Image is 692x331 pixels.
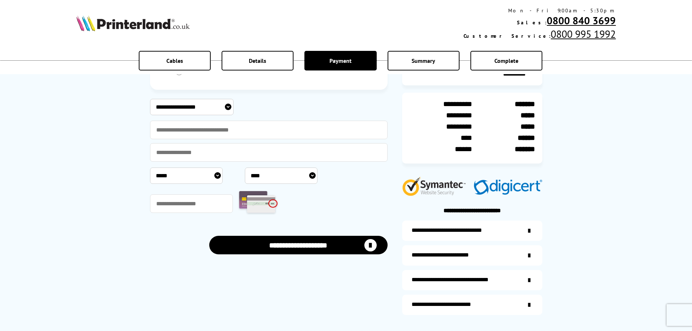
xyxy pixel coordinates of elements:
[402,221,542,241] a: additional-ink
[412,57,435,64] span: Summary
[402,295,542,315] a: secure-website
[402,270,542,290] a: additional-cables
[551,27,616,41] csone-ctd: Call 0800 995 1992 with CallSwitch One click to dial
[76,15,190,31] img: Printerland Logo
[329,57,352,64] span: Payment
[464,7,616,14] div: Mon - Fri 9:00am - 5:30pm
[464,33,551,39] span: Customer Service:
[517,19,547,26] span: Sales:
[402,245,542,266] a: items-arrive
[547,14,616,27] csone-ctd: Call 0800 840 3699 with CallSwitch One click to dial
[166,57,183,64] span: Cables
[494,57,518,64] span: Complete
[249,57,266,64] span: Details
[547,14,616,27] a: 0800 840 3699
